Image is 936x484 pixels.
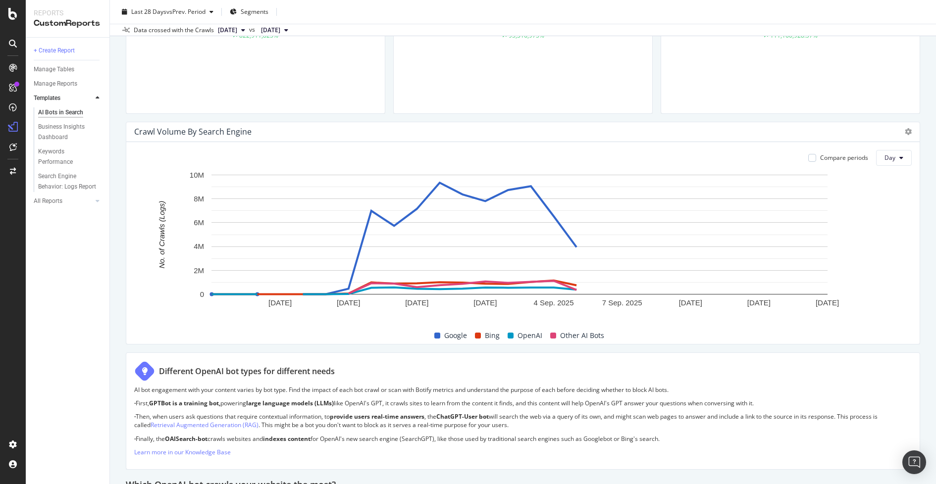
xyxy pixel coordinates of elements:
span: Day [884,153,895,162]
span: Google [444,330,467,341]
span: Other AI Bots [560,330,604,341]
span: 2025 Jun. 24th [261,26,280,35]
button: Day [876,150,912,166]
span: vs Prev. Period [166,7,206,16]
div: Search Engine Behavior: Logs Report [38,171,97,192]
div: Different OpenAI bot types for different needs [159,366,335,377]
text: [DATE] [679,298,702,307]
span: Last 28 Days [131,7,166,16]
text: 8M [194,194,204,203]
text: 4M [194,242,204,250]
div: Compare periods [820,153,868,162]
text: No. of Crawls (Logs) [157,201,166,269]
span: Segments [241,7,268,16]
button: [DATE] [257,24,292,36]
text: 10M [190,171,204,179]
div: Crawl Volume By Search Engine [134,127,252,137]
a: Retrieval Augmented Generation (RAG) [151,421,259,429]
text: [DATE] [268,298,292,307]
text: 4 Sep. 2025 [534,298,574,307]
a: All Reports [34,196,93,206]
a: AI Bots in Search [38,107,103,118]
div: Different OpenAI bot types for different needsAI bot engagement with your content varies by bot t... [126,352,920,470]
strong: GPTBot is a training bot, [149,399,220,407]
strong: · [134,399,136,407]
span: Bing [485,330,500,341]
a: Business Insights Dashboard [38,122,103,143]
p: Then, when users ask questions that require contextual information, to , the will search the web ... [134,412,912,429]
text: [DATE] [816,298,839,307]
a: Manage Tables [34,64,103,75]
text: [DATE] [473,298,497,307]
div: CustomReports [34,18,102,29]
text: 7 Sep. 2025 [602,298,642,307]
svg: A chart. [134,170,904,319]
div: Reports [34,8,102,18]
strong: · [134,412,136,421]
div: Manage Tables [34,64,74,75]
a: Templates [34,93,93,103]
p: First, powering like OpenAI's GPT, it crawls sites to learn from the content it finds, and this c... [134,399,912,407]
p: AI bot engagement with your content varies by bot type. Find the impact of each bot crawl or scan... [134,386,912,394]
div: AI Bots in Search [38,107,83,118]
strong: ChatGPT-User bot [436,412,489,421]
div: + Create Report [34,46,75,56]
strong: · [134,435,136,443]
a: Keywords Performance [38,146,103,167]
div: Keywords Performance [38,146,94,167]
text: 6M [194,218,204,227]
a: + Create Report [34,46,103,56]
a: Manage Reports [34,79,103,89]
p: Finally, the crawls websites and for OpenAI's new search engine (SearchGPT), like those used by t... [134,435,912,443]
div: Crawl Volume By Search EngineCompare periodsDayA chart.GoogleBingOpenAIOther AI Bots [126,122,920,344]
div: All Reports [34,196,62,206]
div: Templates [34,93,60,103]
text: 2M [194,266,204,275]
strong: provide users real-time answers [330,412,424,421]
span: vs [249,25,257,34]
span: 2025 Sep. 9th [218,26,237,35]
button: [DATE] [214,24,249,36]
a: Learn more in our Knowledge Base [134,448,231,456]
text: [DATE] [337,298,360,307]
strong: indexes content [263,435,311,443]
text: [DATE] [747,298,771,307]
span: OpenAI [518,330,542,341]
text: 0 [200,290,204,298]
a: Search Engine Behavior: Logs Report [38,171,103,192]
strong: OAISearch-bot [165,435,208,443]
div: Open Intercom Messenger [902,450,926,474]
button: Last 28 DaysvsPrev. Period [118,4,217,20]
text: [DATE] [405,298,428,307]
div: Manage Reports [34,79,77,89]
div: Business Insights Dashboard [38,122,95,143]
button: Segments [226,4,272,20]
strong: large language models (LLMs) [246,399,334,407]
div: Data crossed with the Crawls [134,26,214,35]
